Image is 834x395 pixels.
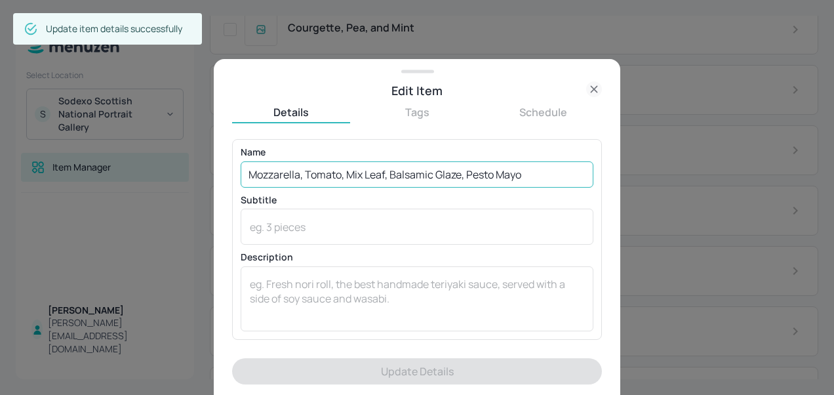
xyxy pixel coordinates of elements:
button: Tags [358,105,476,119]
p: Description [241,253,593,262]
div: Update item details successfully [46,17,182,41]
div: Edit Item [232,81,602,100]
button: Schedule [484,105,602,119]
button: Details [232,105,350,119]
input: eg. Chicken Teriyaki Sushi Roll [241,161,593,188]
p: Subtitle [241,196,593,205]
p: Name [241,148,593,157]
